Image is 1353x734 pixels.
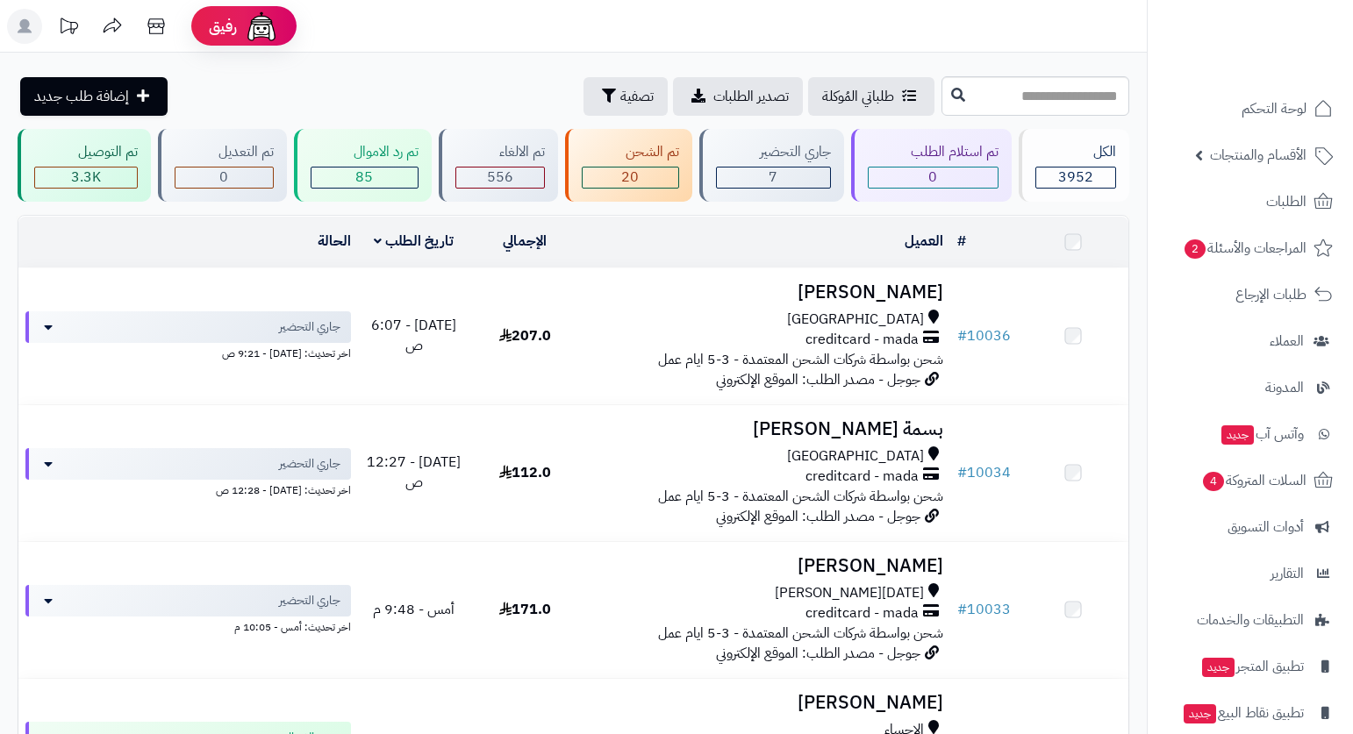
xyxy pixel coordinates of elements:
[587,282,942,303] h3: [PERSON_NAME]
[219,167,228,188] span: 0
[1220,422,1304,446] span: وآتس آب
[35,167,137,188] div: 3284
[1158,460,1342,502] a: السلات المتروكة4
[696,129,848,202] a: جاري التحضير 7
[175,142,274,162] div: تم التعديل
[868,142,999,162] div: تم استلام الطلب
[1185,239,1206,259] span: 2
[716,506,920,527] span: جوجل - مصدر الطلب: الموقع الإلكتروني
[805,603,919,624] span: creditcard - mada
[957,599,1011,620] a: #10033
[455,142,545,162] div: تم الالغاء
[279,455,340,473] span: جاري التحضير
[487,167,513,188] span: 556
[805,330,919,350] span: creditcard - mada
[957,599,967,620] span: #
[1158,552,1342,595] a: التقارير
[1158,506,1342,548] a: أدوات التسويق
[503,231,547,252] a: الإجمالي
[175,167,273,188] div: 0
[658,623,943,644] span: شحن بواسطة شركات الشحن المعتمدة - 3-5 ايام عمل
[1158,367,1342,409] a: المدونة
[34,86,129,107] span: إضافة طلب جديد
[71,167,101,188] span: 3.3K
[371,315,456,356] span: [DATE] - 6:07 ص
[957,462,967,483] span: #
[905,231,943,252] a: العميل
[1202,658,1235,677] span: جديد
[587,556,942,576] h3: [PERSON_NAME]
[1184,704,1216,723] span: جديد
[1158,88,1342,130] a: لوحة التحكم
[716,142,831,162] div: جاري التحضير
[957,325,1011,346] a: #10036
[620,86,654,107] span: تصفية
[583,77,668,116] button: تصفية
[583,167,678,188] div: 20
[1197,608,1304,632] span: التطبيقات والخدمات
[716,643,920,664] span: جوجل - مصدر الطلب: الموقع الإلكتروني
[582,142,679,162] div: تم الشحن
[279,318,340,336] span: جاري التحضير
[808,77,934,116] a: طلباتي المُوكلة
[869,167,999,188] div: 0
[957,325,967,346] span: #
[318,231,351,252] a: الحالة
[311,167,419,188] div: 85
[673,77,803,116] a: تصدير الطلبات
[787,446,924,467] span: [GEOGRAPHIC_DATA]
[290,129,436,202] a: تم رد الاموال 85
[1158,227,1342,269] a: المراجعات والأسئلة2
[209,16,237,37] span: رفيق
[775,583,924,603] span: [DATE][PERSON_NAME]
[34,142,138,162] div: تم التوصيل
[1158,181,1342,223] a: الطلبات
[769,167,777,188] span: 7
[822,86,894,107] span: طلباتي المُوكلة
[658,349,943,370] span: شحن بواسطة شركات الشحن المعتمدة - 3-5 ايام عمل
[499,462,551,483] span: 112.0
[805,467,919,487] span: creditcard - mada
[154,129,290,202] a: تم التعديل 0
[311,142,419,162] div: تم رد الاموال
[355,167,373,188] span: 85
[713,86,789,107] span: تصدير الطلبات
[1182,701,1304,725] span: تطبيق نقاط البيع
[1158,274,1342,316] a: طلبات الإرجاع
[1271,561,1304,586] span: التقارير
[367,452,461,493] span: [DATE] - 12:27 ص
[957,231,966,252] a: #
[1203,472,1224,491] span: 4
[456,167,544,188] div: 556
[1158,599,1342,641] a: التطبيقات والخدمات
[848,129,1016,202] a: تم استلام الطلب 0
[20,77,168,116] a: إضافة طلب جديد
[1158,413,1342,455] a: وآتس آبجديد
[1200,654,1304,679] span: تطبيق المتجر
[717,167,830,188] div: 7
[373,599,455,620] span: أمس - 9:48 م
[928,167,937,188] span: 0
[374,231,454,252] a: تاريخ الطلب
[47,9,90,48] a: تحديثات المنصة
[787,310,924,330] span: [GEOGRAPHIC_DATA]
[25,343,351,361] div: اخر تحديث: [DATE] - 9:21 ص
[1158,645,1342,688] a: تطبيق المتجرجديد
[499,599,551,620] span: 171.0
[658,486,943,507] span: شحن بواسطة شركات الشحن المعتمدة - 3-5 ايام عمل
[1266,189,1306,214] span: الطلبات
[1201,468,1306,493] span: السلات المتروكة
[14,129,154,202] a: تم التوصيل 3.3K
[1270,329,1304,353] span: العملاء
[1183,236,1306,260] span: المراجعات والأسئلة
[1210,143,1306,167] span: الأقسام والمنتجات
[716,369,920,390] span: جوجل - مصدر الطلب: الموقع الإلكتروني
[244,9,279,44] img: ai-face.png
[1265,375,1304,400] span: المدونة
[1058,167,1093,188] span: 3952
[1035,142,1116,162] div: الكل
[621,167,639,188] span: 20
[499,325,551,346] span: 207.0
[25,616,351,635] div: اخر تحديث: أمس - 10:05 م
[1015,129,1133,202] a: الكل3952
